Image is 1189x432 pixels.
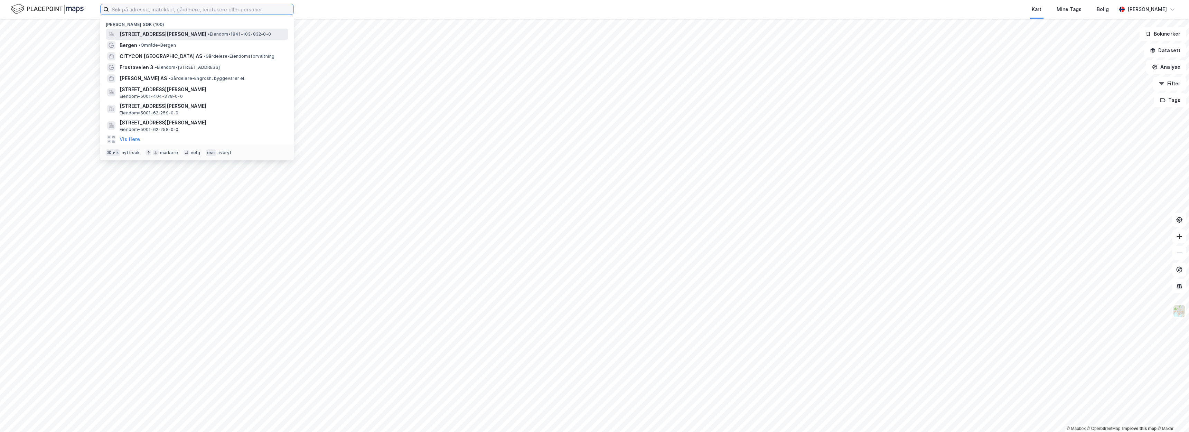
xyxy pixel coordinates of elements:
span: Gårdeiere • Engrosh. byggevarer el. [168,76,245,81]
span: Eiendom • 5001-62-259-0-0 [120,110,179,116]
span: Gårdeiere • Eiendomsforvaltning [204,54,274,59]
div: Kart [1032,5,1041,13]
span: [STREET_ADDRESS][PERSON_NAME] [120,30,206,38]
span: [PERSON_NAME] AS [120,74,167,83]
img: Z [1173,304,1186,318]
div: [PERSON_NAME] [1127,5,1167,13]
div: esc [206,149,216,156]
span: Eiendom • [STREET_ADDRESS] [155,65,220,70]
div: Mine Tags [1057,5,1082,13]
span: Eiendom • 5001-404-378-0-0 [120,94,183,99]
button: Datasett [1144,44,1186,57]
span: Frostaveien 3 [120,63,153,72]
iframe: Chat Widget [1154,399,1189,432]
a: Mapbox [1067,426,1086,431]
div: [PERSON_NAME] søk (100) [100,16,294,29]
span: • [155,65,157,70]
span: CITYCON [GEOGRAPHIC_DATA] AS [120,52,202,60]
span: [STREET_ADDRESS][PERSON_NAME] [120,102,285,110]
span: Område • Bergen [139,43,176,48]
button: Bokmerker [1140,27,1186,41]
input: Søk på adresse, matrikkel, gårdeiere, leietakere eller personer [109,4,293,15]
span: Bergen [120,41,137,49]
span: Eiendom • 5001-62-258-0-0 [120,127,179,132]
a: Improve this map [1122,426,1157,431]
div: nytt søk [122,150,140,156]
button: Vis flere [120,135,140,143]
span: [STREET_ADDRESS][PERSON_NAME] [120,119,285,127]
img: logo.f888ab2527a4732fd821a326f86c7f29.svg [11,3,84,15]
div: velg [191,150,200,156]
span: • [168,76,170,81]
div: ⌘ + k [106,149,120,156]
span: • [208,31,210,37]
button: Analyse [1146,60,1186,74]
button: Filter [1153,77,1186,91]
span: • [139,43,141,48]
span: Eiendom • 1841-103-832-0-0 [208,31,271,37]
div: Bolig [1097,5,1109,13]
button: Tags [1154,93,1186,107]
div: Kontrollprogram for chat [1154,399,1189,432]
a: OpenStreetMap [1087,426,1121,431]
div: avbryt [217,150,232,156]
span: • [204,54,206,59]
div: markere [160,150,178,156]
span: [STREET_ADDRESS][PERSON_NAME] [120,85,285,94]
